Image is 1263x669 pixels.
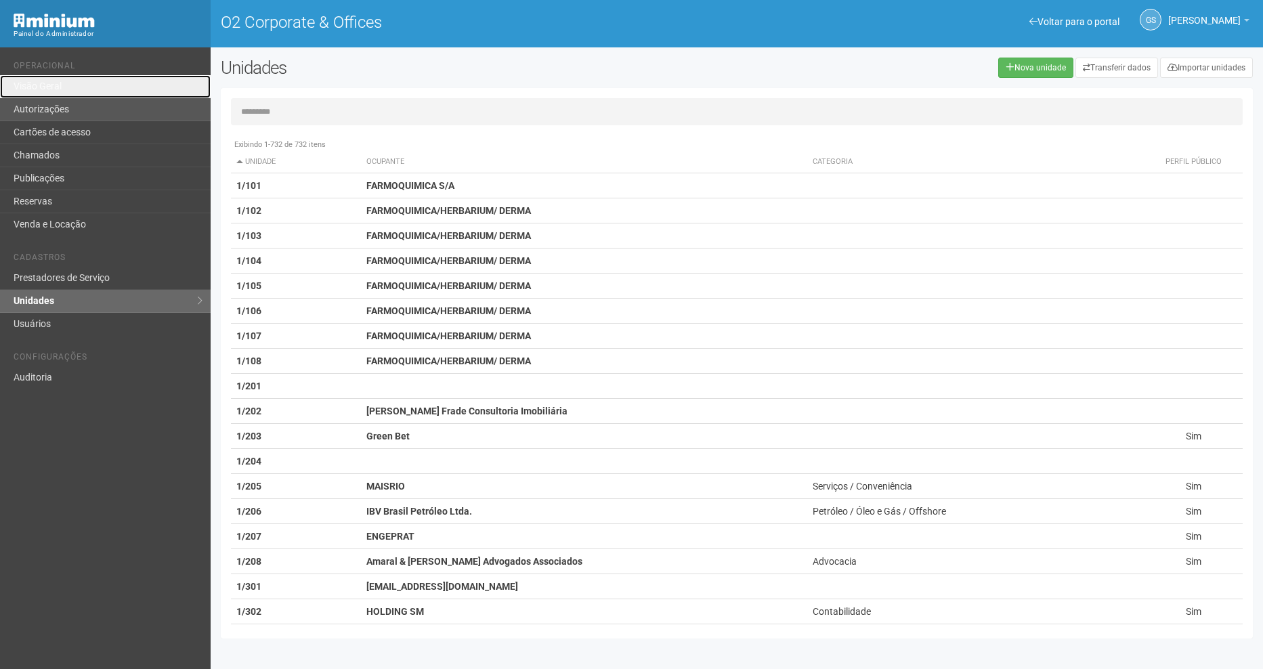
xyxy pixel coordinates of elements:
[366,431,410,441] strong: Green Bet
[236,431,261,441] strong: 1/203
[366,556,582,567] strong: Amaral & [PERSON_NAME] Advogados Associados
[366,531,414,542] strong: ENGEPRAT
[366,606,424,617] strong: HOLDING SM
[366,205,531,216] strong: FARMOQUIMICA/HERBARIUM/ DERMA
[807,499,1144,524] td: Petróleo / Óleo e Gás / Offshore
[14,253,200,267] li: Cadastros
[236,230,261,241] strong: 1/103
[1029,16,1119,27] a: Voltar para o portal
[14,14,95,28] img: Minium
[236,355,261,366] strong: 1/108
[221,14,727,31] h1: O2 Corporate & Offices
[1186,531,1201,542] span: Sim
[1186,506,1201,517] span: Sim
[236,531,261,542] strong: 1/207
[1186,481,1201,492] span: Sim
[366,481,405,492] strong: MAISRIO
[366,280,531,291] strong: FARMOQUIMICA/HERBARIUM/ DERMA
[366,305,531,316] strong: FARMOQUIMICA/HERBARIUM/ DERMA
[14,28,200,40] div: Painel do Administrador
[366,255,531,266] strong: FARMOQUIMICA/HERBARIUM/ DERMA
[236,506,261,517] strong: 1/206
[236,205,261,216] strong: 1/102
[236,180,261,191] strong: 1/101
[1140,9,1161,30] a: GS
[366,506,472,517] strong: IBV Brasil Petróleo Ltda.
[236,280,261,291] strong: 1/105
[236,456,261,467] strong: 1/204
[807,624,1144,649] td: Administração / Imobiliária
[236,330,261,341] strong: 1/107
[1168,2,1241,26] span: Gabriela Souza
[1075,58,1158,78] a: Transferir dados
[236,581,261,592] strong: 1/301
[1186,556,1201,567] span: Sim
[807,151,1144,173] th: Categoria: activate to sort column ascending
[14,61,200,75] li: Operacional
[361,151,807,173] th: Ocupante: activate to sort column ascending
[236,556,261,567] strong: 1/208
[1186,606,1201,617] span: Sim
[1160,58,1253,78] a: Importar unidades
[231,139,1243,151] div: Exibindo 1-732 de 732 itens
[998,58,1073,78] a: Nova unidade
[236,606,261,617] strong: 1/302
[236,305,261,316] strong: 1/106
[366,355,531,366] strong: FARMOQUIMICA/HERBARIUM/ DERMA
[366,406,568,416] strong: [PERSON_NAME] Frade Consultoria Imobiliária
[366,581,518,592] strong: [EMAIL_ADDRESS][DOMAIN_NAME]
[366,230,531,241] strong: FARMOQUIMICA/HERBARIUM/ DERMA
[807,599,1144,624] td: Contabilidade
[366,180,454,191] strong: FARMOQUIMICA S/A
[807,474,1144,499] td: Serviços / Conveniência
[1186,431,1201,441] span: Sim
[236,406,261,416] strong: 1/202
[14,352,200,366] li: Configurações
[366,330,531,341] strong: FARMOQUIMICA/HERBARIUM/ DERMA
[807,549,1144,574] td: Advocacia
[221,58,639,78] h2: Unidades
[1168,17,1249,28] a: [PERSON_NAME]
[236,381,261,391] strong: 1/201
[231,151,361,173] th: Unidade: activate to sort column descending
[236,481,261,492] strong: 1/205
[1145,151,1243,173] th: Perfil público: activate to sort column ascending
[236,255,261,266] strong: 1/104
